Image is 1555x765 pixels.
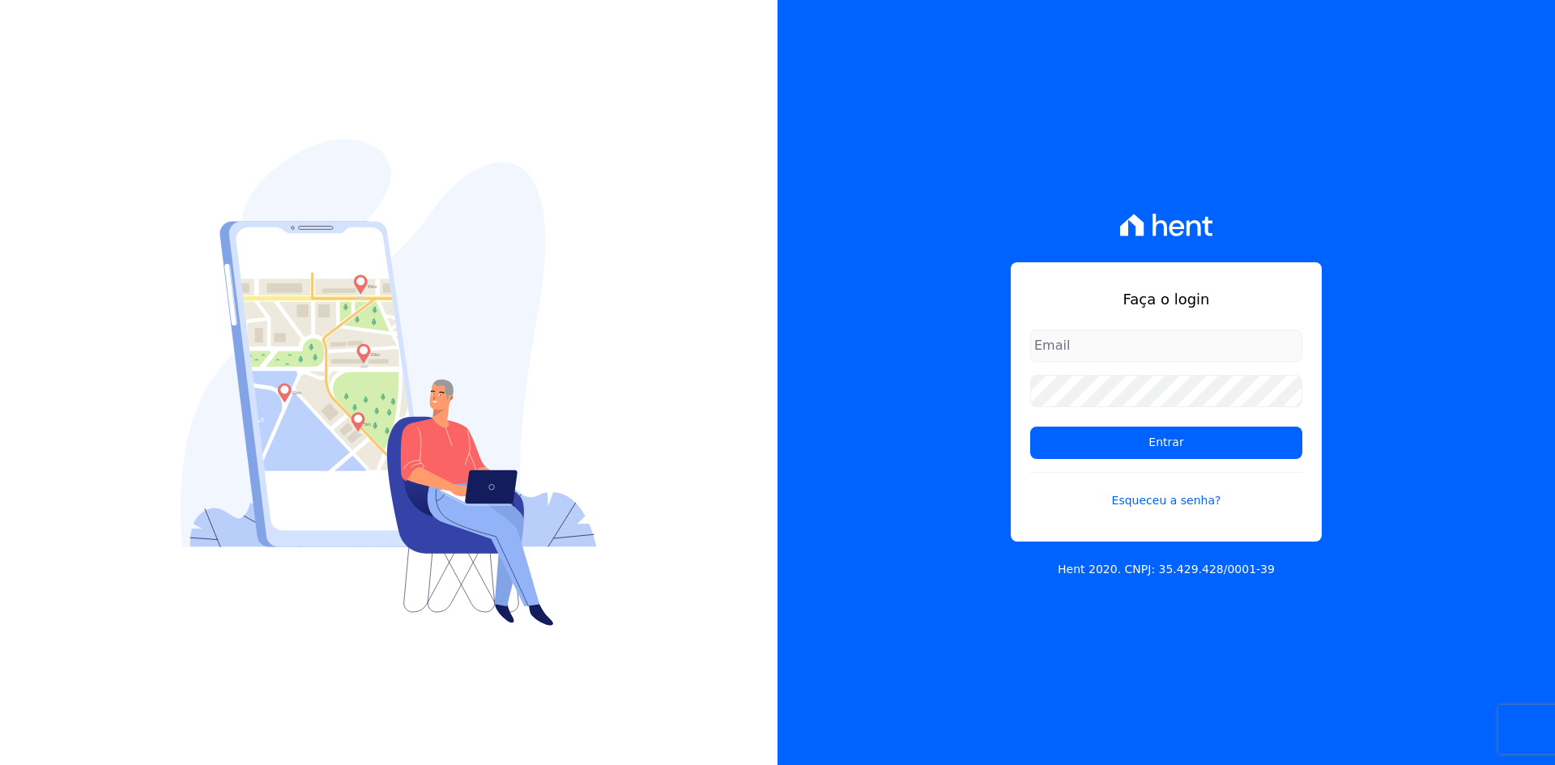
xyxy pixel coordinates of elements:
a: Esqueceu a senha? [1030,472,1302,509]
input: Entrar [1030,427,1302,459]
input: Email [1030,329,1302,362]
img: Login [181,139,597,626]
p: Hent 2020. CNPJ: 35.429.428/0001-39 [1058,561,1275,578]
h1: Faça o login [1030,288,1302,310]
